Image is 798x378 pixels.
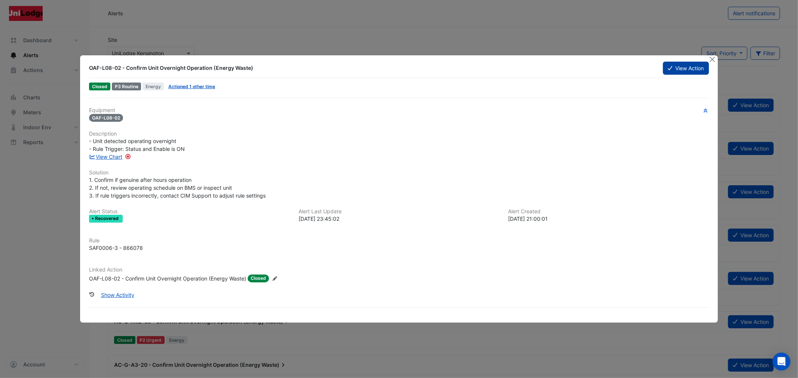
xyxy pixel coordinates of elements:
div: [DATE] 23:45:02 [299,215,499,223]
a: View Chart [89,154,122,160]
div: [DATE] 21:00:01 [508,215,709,223]
h6: Alert Created [508,208,709,215]
h6: Description [89,131,709,137]
h6: Alert Status [89,208,290,215]
span: Energy [143,83,164,90]
button: View Action [663,62,709,75]
h6: Alert Last Update [299,208,499,215]
h6: Rule [89,238,709,244]
div: SAF0006-3 - 866078 [89,244,143,252]
button: Close [709,55,716,63]
button: Show Activity [96,288,139,301]
h6: Linked Action [89,267,709,273]
div: P3 Routine [112,83,141,90]
span: Closed [89,83,110,90]
div: Open Intercom Messenger [773,353,791,371]
fa-icon: Edit Linked Action [272,276,278,281]
span: OAF-L08-02 [89,114,123,122]
span: Recovered [95,216,120,221]
h6: Solution [89,170,709,176]
span: - Unit detected operating overnight - Rule Trigger: Status and Enable is ON [89,138,185,152]
a: Actioned 1 other time [168,84,215,89]
div: OAF-L08-02 - Confirm Unit Overnight Operation (Energy Waste) [89,275,246,282]
h6: Equipment [89,107,709,114]
div: OAF-L08-02 - Confirm Unit Overnight Operation (Energy Waste) [89,64,654,72]
div: Tooltip anchor [125,153,131,160]
span: 1. Confirm if genuine after hours operation 2. If not, review operating schedule on BMS or inspec... [89,177,266,199]
span: Closed [248,275,269,282]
